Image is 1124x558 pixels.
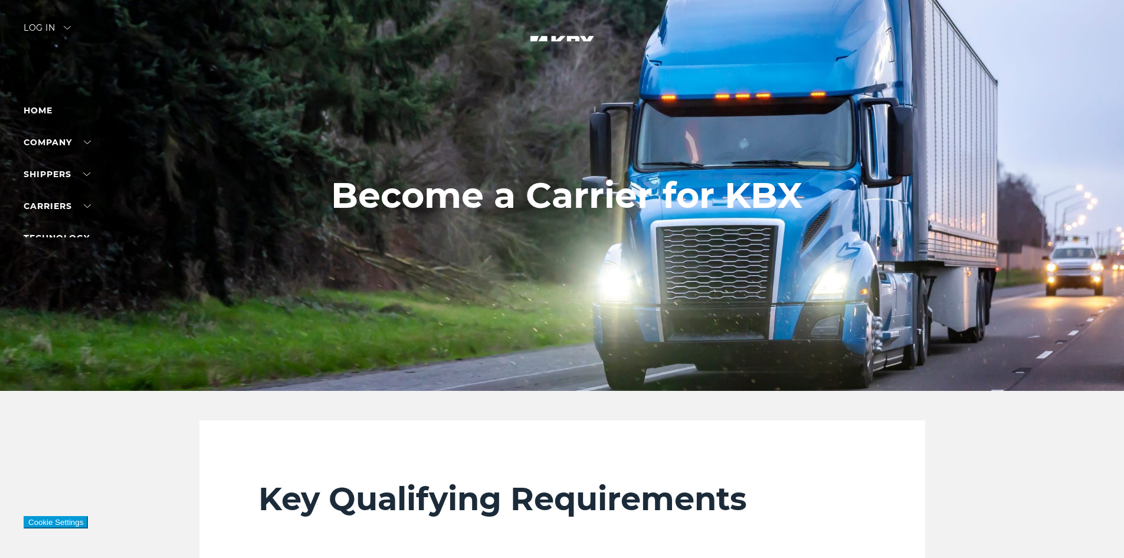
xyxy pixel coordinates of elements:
[24,24,71,41] div: Log in
[518,24,607,76] img: kbx logo
[24,105,53,116] a: Home
[24,201,91,211] a: Carriers
[24,169,90,180] a: SHIPPERS
[64,26,71,30] img: arrow
[24,233,90,243] a: Technology
[258,479,866,518] h2: Key Qualifying Requirements
[24,137,91,148] a: Company
[24,516,88,528] button: Cookie Settings
[331,175,802,216] h1: Become a Carrier for KBX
